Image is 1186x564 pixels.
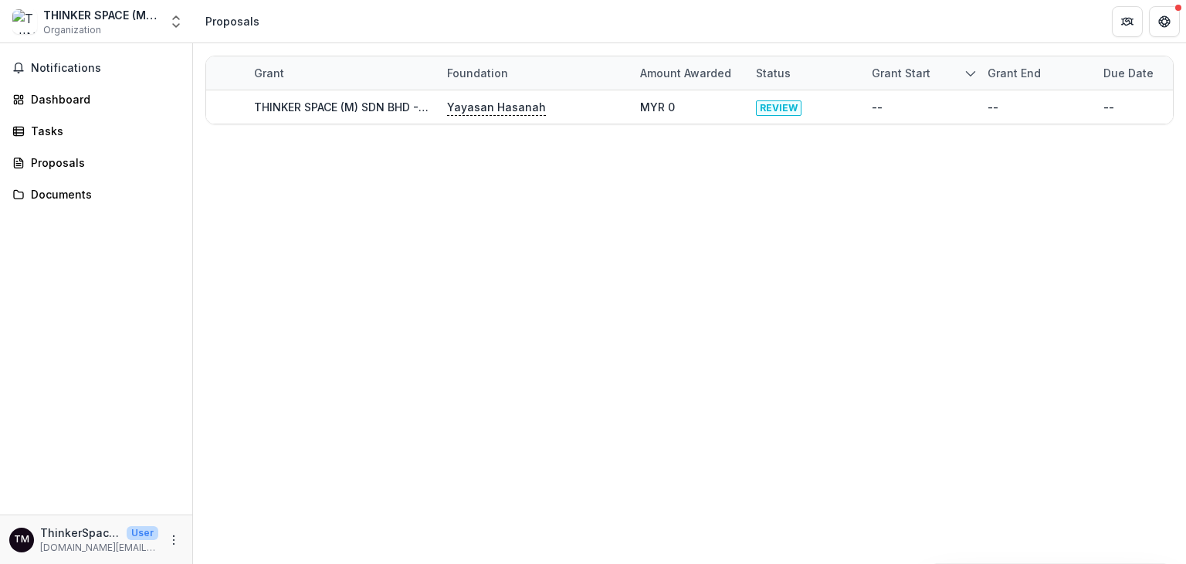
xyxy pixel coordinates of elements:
div: THINKER SPACE (M) SDN BHD [43,7,159,23]
div: Grant start [862,56,978,90]
div: Grant [245,56,438,90]
p: [DOMAIN_NAME][EMAIL_ADDRESS][DOMAIN_NAME] [40,541,158,555]
a: Dashboard [6,87,186,112]
div: MYR 0 [640,99,675,115]
p: User [127,526,158,540]
button: Notifications [6,56,186,80]
p: Yayasan Hasanah [447,99,546,116]
div: Status [747,56,862,90]
button: More [164,531,183,549]
span: REVIEW [756,100,801,116]
p: ThinkerSpace [GEOGRAPHIC_DATA] [40,525,120,541]
svg: sorted descending [964,67,977,80]
div: ThinkerSpace Malaysia [14,535,29,545]
div: Status [747,65,800,81]
div: Amount awarded [631,56,747,90]
div: -- [872,99,883,115]
img: THINKER SPACE (M) SDN BHD [12,9,37,34]
div: Dashboard [31,91,174,107]
div: Grant end [978,56,1094,90]
a: THINKER SPACE (M) SDN BHD - 2025 - HSEF2025 - Iskandar Investment Berhad [254,100,678,114]
button: Open entity switcher [165,6,187,37]
div: Documents [31,186,174,202]
span: Organization [43,23,101,37]
button: Partners [1112,6,1143,37]
a: Documents [6,182,186,207]
div: Proposals [205,13,259,29]
div: Foundation [438,56,631,90]
div: Grant [245,65,293,81]
div: Amount awarded [631,65,740,81]
a: Tasks [6,118,186,144]
div: Grant start [862,65,940,81]
div: -- [988,99,998,115]
div: Tasks [31,123,174,139]
div: Foundation [438,65,517,81]
div: Proposals [31,155,174,171]
button: Get Help [1149,6,1180,37]
div: Due Date [1094,65,1163,81]
div: -- [1103,99,1114,115]
nav: breadcrumb [199,10,266,32]
a: Proposals [6,150,186,175]
span: Notifications [31,62,180,75]
div: Grant end [978,65,1050,81]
